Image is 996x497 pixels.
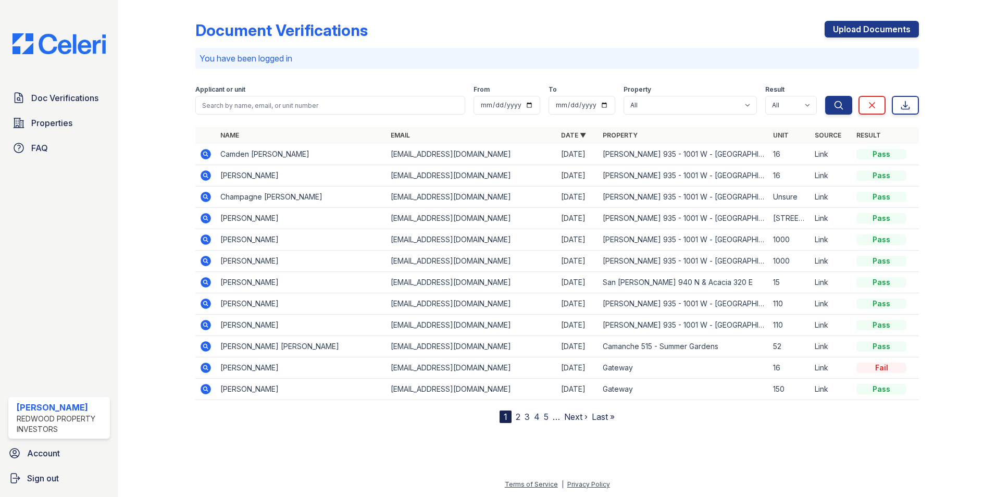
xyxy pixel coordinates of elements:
[856,256,906,266] div: Pass
[856,363,906,373] div: Fail
[624,85,651,94] label: Property
[195,85,245,94] label: Applicant or unit
[216,336,387,357] td: [PERSON_NAME] [PERSON_NAME]
[856,213,906,223] div: Pass
[811,187,852,208] td: Link
[31,117,72,129] span: Properties
[387,165,557,187] td: [EMAIL_ADDRESS][DOMAIN_NAME]
[17,414,106,434] div: Redwood Property Investors
[599,144,769,165] td: [PERSON_NAME] 935 - 1001 W - [GEOGRAPHIC_DATA] Apartments
[195,21,368,40] div: Document Verifications
[825,21,919,38] a: Upload Documents
[500,411,512,423] div: 1
[769,251,811,272] td: 1000
[8,88,110,108] a: Doc Verifications
[599,187,769,208] td: [PERSON_NAME] 935 - 1001 W - [GEOGRAPHIC_DATA] Apartments
[856,341,906,352] div: Pass
[391,131,410,139] a: Email
[856,277,906,288] div: Pass
[599,208,769,229] td: [PERSON_NAME] 935 - 1001 W - [GEOGRAPHIC_DATA] Apartments
[474,85,490,94] label: From
[516,412,520,422] a: 2
[557,336,599,357] td: [DATE]
[564,412,588,422] a: Next ›
[856,234,906,245] div: Pass
[856,170,906,181] div: Pass
[599,315,769,336] td: [PERSON_NAME] 935 - 1001 W - [GEOGRAPHIC_DATA] Apartments
[216,293,387,315] td: [PERSON_NAME]
[216,315,387,336] td: [PERSON_NAME]
[599,336,769,357] td: Camanche 515 - Summer Gardens
[27,447,60,459] span: Account
[216,272,387,293] td: [PERSON_NAME]
[387,357,557,379] td: [EMAIL_ADDRESS][DOMAIN_NAME]
[31,92,98,104] span: Doc Verifications
[387,293,557,315] td: [EMAIL_ADDRESS][DOMAIN_NAME]
[387,315,557,336] td: [EMAIL_ADDRESS][DOMAIN_NAME]
[811,144,852,165] td: Link
[534,412,540,422] a: 4
[4,33,114,54] img: CE_Logo_Blue-a8612792a0a2168367f1c8372b55b34899dd931a85d93a1a3d3e32e68fde9ad4.png
[8,113,110,133] a: Properties
[525,412,530,422] a: 3
[387,187,557,208] td: [EMAIL_ADDRESS][DOMAIN_NAME]
[856,299,906,309] div: Pass
[769,379,811,400] td: 150
[27,472,59,484] span: Sign out
[216,187,387,208] td: Champagne [PERSON_NAME]
[220,131,239,139] a: Name
[769,336,811,357] td: 52
[769,144,811,165] td: 16
[811,336,852,357] td: Link
[599,229,769,251] td: [PERSON_NAME] 935 - 1001 W - [GEOGRAPHIC_DATA] Apartments
[769,293,811,315] td: 110
[769,165,811,187] td: 16
[557,379,599,400] td: [DATE]
[557,251,599,272] td: [DATE]
[769,315,811,336] td: 110
[856,384,906,394] div: Pass
[387,229,557,251] td: [EMAIL_ADDRESS][DOMAIN_NAME]
[599,293,769,315] td: [PERSON_NAME] 935 - 1001 W - [GEOGRAPHIC_DATA] Apartments
[8,138,110,158] a: FAQ
[216,165,387,187] td: [PERSON_NAME]
[216,144,387,165] td: Camden [PERSON_NAME]
[562,480,564,488] div: |
[599,357,769,379] td: Gateway
[952,455,986,487] iframe: chat widget
[856,320,906,330] div: Pass
[17,401,106,414] div: [PERSON_NAME]
[557,315,599,336] td: [DATE]
[765,85,785,94] label: Result
[200,52,915,65] p: You have been logged in
[599,165,769,187] td: [PERSON_NAME] 935 - 1001 W - [GEOGRAPHIC_DATA] Apartments
[216,379,387,400] td: [PERSON_NAME]
[811,272,852,293] td: Link
[603,131,638,139] a: Property
[195,96,465,115] input: Search by name, email, or unit number
[387,336,557,357] td: [EMAIL_ADDRESS][DOMAIN_NAME]
[557,208,599,229] td: [DATE]
[599,251,769,272] td: [PERSON_NAME] 935 - 1001 W - [GEOGRAPHIC_DATA] Apartments
[557,357,599,379] td: [DATE]
[811,379,852,400] td: Link
[557,165,599,187] td: [DATE]
[387,379,557,400] td: [EMAIL_ADDRESS][DOMAIN_NAME]
[387,272,557,293] td: [EMAIL_ADDRESS][DOMAIN_NAME]
[811,251,852,272] td: Link
[856,192,906,202] div: Pass
[549,85,557,94] label: To
[773,131,789,139] a: Unit
[811,229,852,251] td: Link
[387,208,557,229] td: [EMAIL_ADDRESS][DOMAIN_NAME]
[216,251,387,272] td: [PERSON_NAME]
[557,229,599,251] td: [DATE]
[557,272,599,293] td: [DATE]
[856,149,906,159] div: Pass
[4,468,114,489] a: Sign out
[769,272,811,293] td: 15
[505,480,558,488] a: Terms of Service
[557,144,599,165] td: [DATE]
[567,480,610,488] a: Privacy Policy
